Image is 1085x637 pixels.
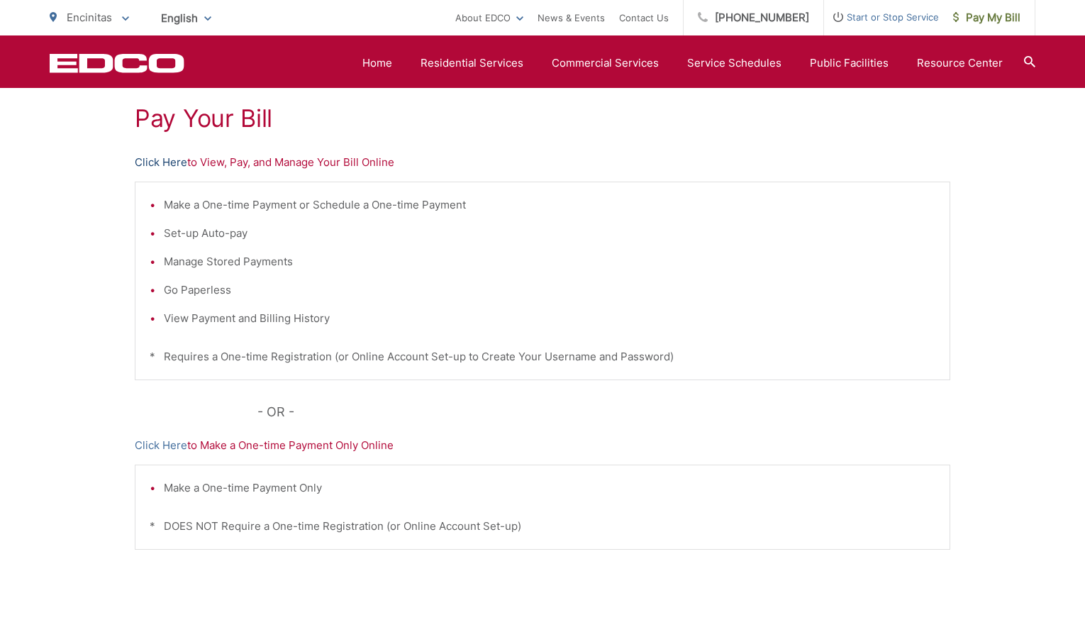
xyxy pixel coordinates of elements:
span: English [150,6,222,31]
a: News & Events [538,9,605,26]
h1: Pay Your Bill [135,104,950,133]
p: * Requires a One-time Registration (or Online Account Set-up to Create Your Username and Password) [150,348,935,365]
a: Residential Services [421,55,523,72]
p: * DOES NOT Require a One-time Registration (or Online Account Set-up) [150,518,935,535]
p: - OR - [257,401,951,423]
span: Pay My Bill [953,9,1020,26]
a: Click Here [135,154,187,171]
a: Public Facilities [810,55,889,72]
li: Go Paperless [164,282,935,299]
li: Manage Stored Payments [164,253,935,270]
a: Service Schedules [687,55,781,72]
li: Make a One-time Payment or Schedule a One-time Payment [164,196,935,214]
p: to View, Pay, and Manage Your Bill Online [135,154,950,171]
a: Contact Us [619,9,669,26]
li: View Payment and Billing History [164,310,935,327]
a: Commercial Services [552,55,659,72]
a: Resource Center [917,55,1003,72]
li: Set-up Auto-pay [164,225,935,242]
li: Make a One-time Payment Only [164,480,935,497]
span: Encinitas [67,11,112,24]
p: to Make a One-time Payment Only Online [135,437,950,454]
a: About EDCO [455,9,523,26]
a: EDCD logo. Return to the homepage. [50,53,184,73]
a: Home [362,55,392,72]
a: Click Here [135,437,187,454]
